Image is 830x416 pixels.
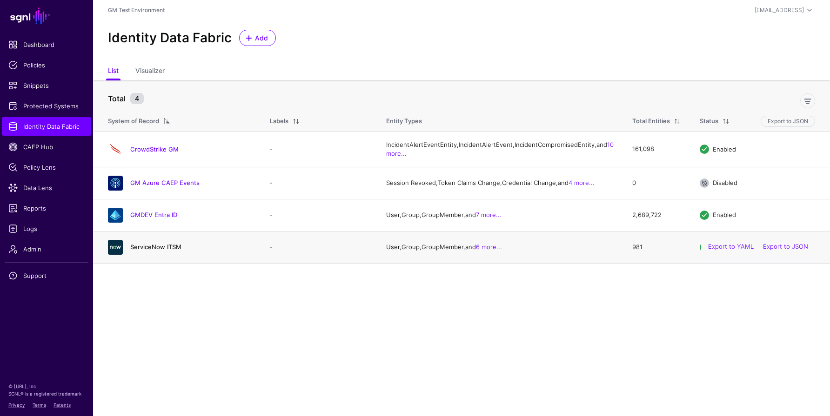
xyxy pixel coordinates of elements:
span: Enabled [713,211,736,218]
td: - [261,167,377,199]
a: Policy Lens [2,158,91,177]
td: User, Group, GroupMember, and [377,199,623,231]
span: Logs [8,224,85,233]
small: 4 [130,93,144,104]
div: Status [700,117,718,126]
a: Admin [2,240,91,258]
td: 981 [623,231,690,263]
span: Policies [8,60,85,70]
span: Dashboard [8,40,85,49]
td: Session Revoked, Token Claims Change, Credential Change, and [377,167,623,199]
span: Add [254,33,269,43]
a: Identity Data Fabric [2,117,91,136]
a: 6 more... [476,243,502,251]
span: CAEP Hub [8,142,85,152]
a: Dashboard [2,35,91,54]
span: Entity Types [386,117,422,125]
a: GMDEV Entra ID [130,211,177,218]
p: © [URL], Inc [8,383,85,390]
a: ServiceNow ITSM [130,243,181,251]
td: - [261,132,377,167]
td: User, Group, GroupMember, and [377,231,623,263]
span: Admin [8,244,85,254]
div: Total Entities [632,117,670,126]
td: 2,689,722 [623,199,690,231]
a: CrowdStrike GM [130,145,179,153]
td: 161,098 [623,132,690,167]
a: 7 more... [476,211,502,218]
span: Protected Systems [8,101,85,111]
a: Export to YAML [708,243,754,251]
div: Labels [270,117,288,126]
a: GM Azure CAEP Events [130,179,200,186]
a: List [108,63,119,80]
a: Privacy [8,402,25,408]
a: Visualizer [135,63,165,80]
span: Data Lens [8,183,85,192]
span: Policy Lens [8,163,85,172]
span: Snippets [8,81,85,90]
span: Identity Data Fabric [8,122,85,131]
a: Protected Systems [2,97,91,115]
a: Export to JSON [763,243,808,251]
strong: Total [108,94,126,103]
button: Export to JSON [761,116,815,127]
img: svg+xml;base64,PHN2ZyB3aWR0aD0iNjQiIGhlaWdodD0iNjQiIHZpZXdCb3g9IjAgMCA2NCA2NCIgZmlsbD0ibm9uZSIgeG... [108,176,123,191]
td: IncidentAlertEventEntity, IncidentAlertEvent, IncidentCompromisedEntity, and [377,132,623,167]
img: svg+xml;base64,PHN2ZyB3aWR0aD0iNjQiIGhlaWdodD0iNjQiIHZpZXdCb3g9IjAgMCA2NCA2NCIgZmlsbD0ibm9uZSIgeG... [108,240,123,255]
span: Enabled [713,145,736,152]
div: System of Record [108,117,159,126]
p: SGNL® is a registered trademark [8,390,85,397]
a: CAEP Hub [2,138,91,156]
div: [EMAIL_ADDRESS] [755,6,804,14]
a: Policies [2,56,91,74]
a: 4 more... [569,179,595,186]
td: 0 [623,167,690,199]
a: Patents [54,402,71,408]
img: svg+xml;base64,PHN2ZyB3aWR0aD0iNjQiIGhlaWdodD0iNjQiIHZpZXdCb3g9IjAgMCA2NCA2NCIgZmlsbD0ibm9uZSIgeG... [108,208,123,223]
a: GM Test Environment [108,7,165,13]
a: Reports [2,199,91,218]
td: - [261,199,377,231]
a: Add [239,30,276,46]
img: svg+xml;base64,PHN2ZyB3aWR0aD0iNjQiIGhlaWdodD0iNjQiIHZpZXdCb3g9IjAgMCA2NCA2NCIgZmlsbD0ibm9uZSIgeG... [108,142,123,157]
a: Snippets [2,76,91,95]
td: - [261,231,377,263]
a: Terms [33,402,46,408]
span: Reports [8,204,85,213]
a: SGNL [6,6,87,26]
a: Data Lens [2,178,91,197]
span: Support [8,271,85,280]
span: Disabled [713,179,737,186]
h2: Identity Data Fabric [108,30,232,46]
a: Logs [2,219,91,238]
